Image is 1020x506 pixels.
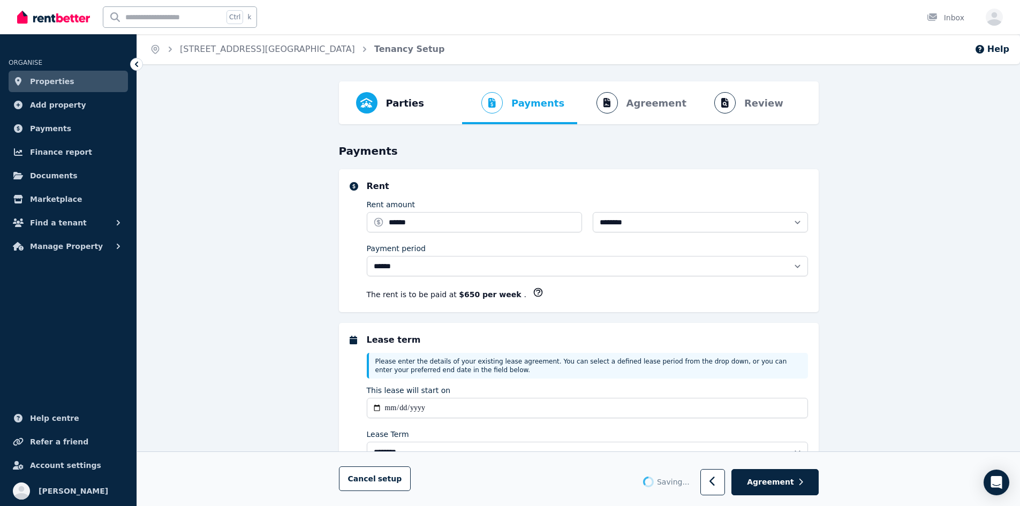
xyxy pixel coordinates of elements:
a: Payments [9,118,128,139]
span: Account settings [30,459,101,472]
a: Account settings [9,455,128,476]
div: Open Intercom Messenger [984,470,1009,495]
span: Add property [30,99,86,111]
div: Inbox [927,12,964,23]
span: Refer a friend [30,435,88,448]
span: Find a tenant [30,216,87,229]
span: [PERSON_NAME] [39,485,108,497]
button: Find a tenant [9,212,128,233]
span: Finance report [30,146,92,158]
button: Help [974,43,1009,56]
nav: Progress [339,81,819,124]
span: Marketplace [30,193,82,206]
a: Refer a friend [9,431,128,452]
label: This lease will start on [367,385,451,396]
span: Documents [30,169,78,182]
a: Add property [9,94,128,116]
span: Please enter the details of your existing lease agreement. You can select a defined lease period ... [375,358,787,374]
button: Agreement [731,470,818,496]
span: Agreement [747,477,794,488]
img: RentBetter [17,9,90,25]
h5: Rent [367,180,808,193]
button: Payments [462,81,573,124]
span: Ctrl [226,10,243,24]
h3: Payments [339,144,819,158]
span: Payments [30,122,71,135]
a: [STREET_ADDRESS][GEOGRAPHIC_DATA] [180,44,355,54]
nav: Breadcrumb [137,34,457,64]
span: Properties [30,75,74,88]
button: Parties [347,81,433,124]
span: Saving ... [657,477,690,488]
b: $650 per week [459,290,524,299]
a: Documents [9,165,128,186]
label: Payment period [367,243,426,254]
label: Rent amount [367,199,415,210]
span: Cancel [348,475,402,484]
a: Finance report [9,141,128,163]
h5: Lease term [367,334,808,346]
span: ORGANISE [9,59,42,66]
span: Help centre [30,412,79,425]
a: Marketplace [9,188,128,210]
span: setup [378,474,402,485]
a: Properties [9,71,128,92]
button: Cancelsetup [339,467,411,492]
span: Tenancy Setup [374,43,445,56]
p: The rent is to be paid at . [367,289,526,300]
span: Payments [511,96,564,111]
span: k [247,13,251,21]
label: Lease Term [367,429,409,440]
span: Manage Property [30,240,103,253]
a: Help centre [9,407,128,429]
span: Parties [386,96,424,111]
button: Manage Property [9,236,128,257]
